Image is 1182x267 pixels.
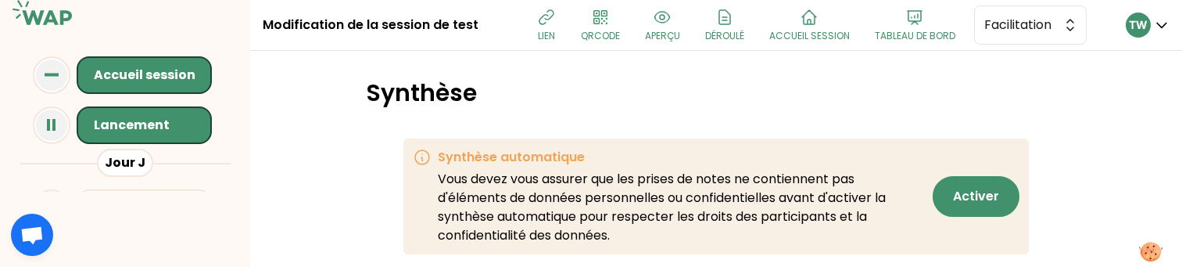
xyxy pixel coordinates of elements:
[94,116,204,135] div: Lancement
[933,176,1019,217] button: Activer
[11,214,53,256] a: Ouvrir le chat
[974,5,1087,45] button: Facilitation
[869,2,962,49] button: Tableau de bord
[538,30,555,42] p: lien
[1126,13,1169,38] button: TW
[575,2,626,49] button: QRCODE
[1129,17,1148,33] p: TW
[581,30,620,42] p: QRCODE
[645,30,680,42] p: aperçu
[699,2,750,49] button: Déroulé
[94,66,204,85] div: Accueil session
[438,170,917,245] p: Vous devez vous assurer que les prises de notes ne contiennent pas d'éléments de données personne...
[531,2,562,49] button: lien
[984,16,1055,34] span: Facilitation
[705,30,744,42] p: Déroulé
[639,2,686,49] button: aperçu
[97,149,153,177] div: Jour J
[763,2,856,49] button: Accueil session
[366,79,1066,107] h1: Synthèse
[875,30,955,42] p: Tableau de bord
[438,148,917,167] h3: Synthèse automatique
[769,30,850,42] p: Accueil session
